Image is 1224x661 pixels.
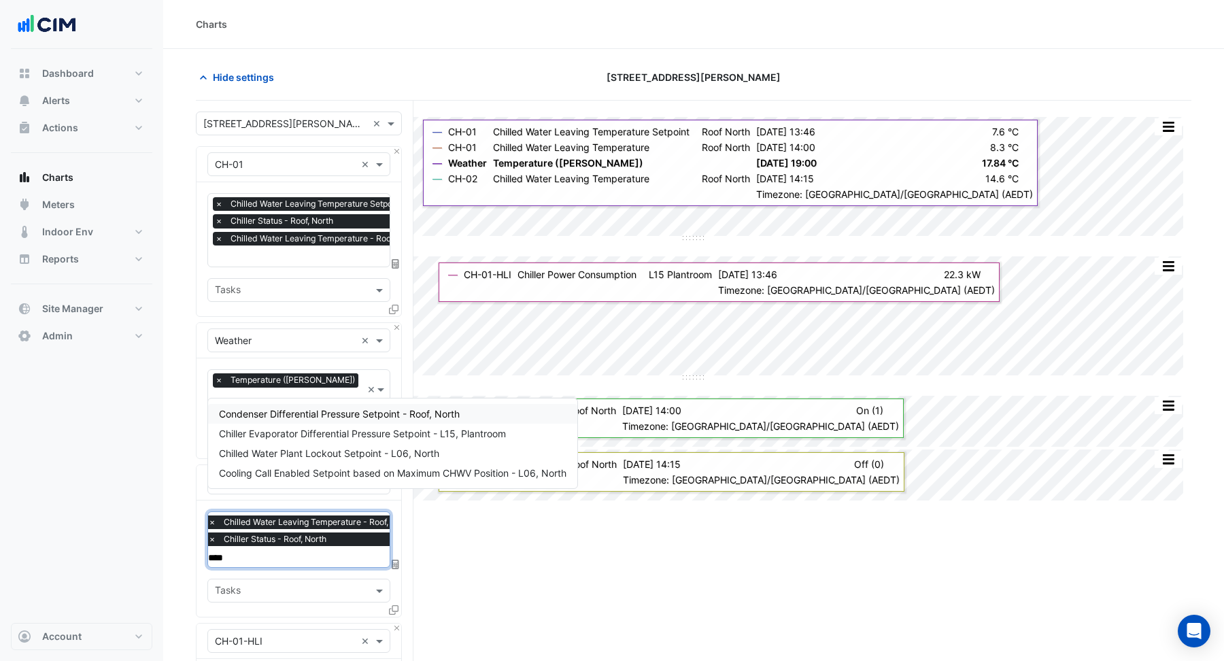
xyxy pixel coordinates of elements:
span: Clear [361,157,373,171]
span: Cooling Call Enabled Setpoint based on Maximum CHWV Position - L06, North [219,467,566,479]
span: Choose Function [390,258,402,269]
app-icon: Charts [18,171,31,184]
span: × [206,532,218,546]
span: Condenser Differential Pressure Setpoint - Roof, North [219,408,460,420]
span: Alerts [42,94,70,107]
span: Temperature (Celcius) [227,373,358,387]
button: Hide settings [196,65,283,89]
span: Site Manager [42,302,103,316]
span: × [213,214,225,228]
span: Reports [42,252,79,266]
span: Charts [42,171,73,184]
span: × [213,373,225,387]
button: More Options [1155,118,1182,135]
button: Actions [11,114,152,141]
span: Actions [42,121,78,135]
app-icon: Alerts [18,94,31,107]
div: Open Intercom Messenger [1178,615,1210,647]
span: Clear [367,382,376,396]
span: Clone Favourites and Tasks from this Equipment to other Equipment [389,303,398,315]
span: Chiller Evaporator Differential Pressure Setpoint - L15, Plantroom [219,428,506,439]
span: [STREET_ADDRESS][PERSON_NAME] [607,70,781,84]
span: Chiller Status - Roof, North [220,532,330,546]
button: Site Manager [11,295,152,322]
span: Chilled Water Leaving Temperature - Roof, North [220,515,415,529]
app-icon: Indoor Env [18,225,31,239]
span: Chilled Water Plant Lockout Setpoint - L06, North [219,447,439,459]
span: Choose Function [390,558,402,570]
button: Alerts [11,87,152,114]
app-icon: Reports [18,252,31,266]
span: Hide settings [213,70,274,84]
span: Indoor Env [42,225,93,239]
button: Meters [11,191,152,218]
span: Chilled Water Leaving Temperature - Roof, North [227,232,422,245]
span: Clear [361,333,373,348]
div: Tasks [213,583,241,600]
span: Chiller Status - Roof, North [227,214,337,228]
app-icon: Dashboard [18,67,31,80]
button: Admin [11,322,152,350]
app-icon: Meters [18,198,31,211]
span: Account [42,630,82,643]
span: Clone Favourites and Tasks from this Equipment to other Equipment [389,604,398,615]
app-icon: Site Manager [18,302,31,316]
button: Dashboard [11,60,152,87]
span: × [213,197,225,211]
span: Dashboard [42,67,94,80]
ng-dropdown-panel: Options list [207,398,578,489]
button: More Options [1155,451,1182,468]
button: Charts [11,164,152,191]
app-icon: Actions [18,121,31,135]
img: Company Logo [16,11,78,38]
span: Clear [373,116,384,131]
button: More Options [1155,258,1182,275]
div: Tasks [213,282,241,300]
app-icon: Admin [18,329,31,343]
button: Close [392,624,401,632]
span: Admin [42,329,73,343]
span: Clear [361,634,373,648]
span: Meters [42,198,75,211]
button: Close [392,323,401,332]
button: More Options [1155,397,1182,414]
button: Indoor Env [11,218,152,245]
span: Chilled Water Leaving Temperature Setpoint - Roof, North [227,197,456,211]
span: × [206,515,218,529]
button: Reports [11,245,152,273]
div: Charts [196,17,227,31]
button: Account [11,623,152,650]
button: Close [392,147,401,156]
span: × [213,232,225,245]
